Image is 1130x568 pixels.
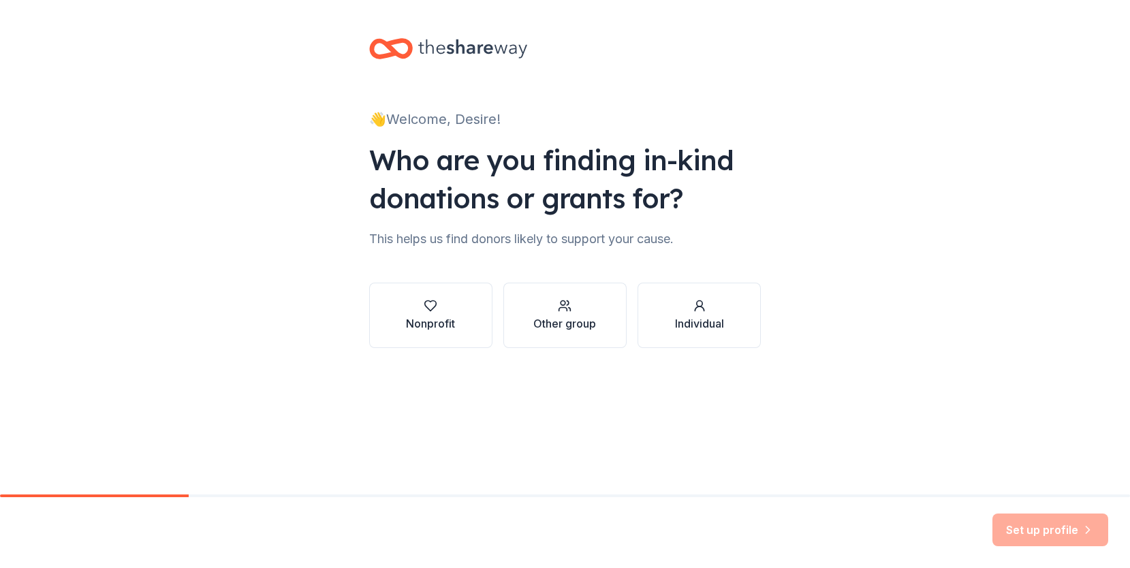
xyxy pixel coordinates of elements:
[675,315,724,332] div: Individual
[638,283,761,348] button: Individual
[533,315,596,332] div: Other group
[406,315,455,332] div: Nonprofit
[369,108,762,130] div: 👋 Welcome, Desire!
[503,283,627,348] button: Other group
[369,283,492,348] button: Nonprofit
[369,141,762,217] div: Who are you finding in-kind donations or grants for?
[369,228,762,250] div: This helps us find donors likely to support your cause.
